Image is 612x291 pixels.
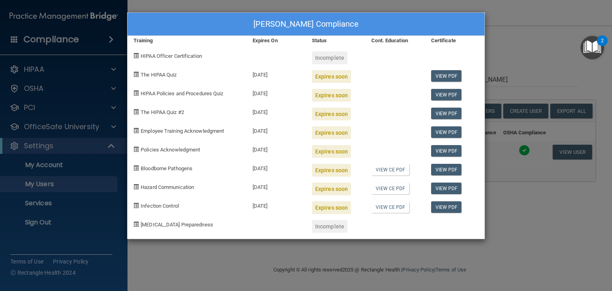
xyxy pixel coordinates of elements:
a: View PDF [431,89,462,100]
a: View PDF [431,201,462,213]
div: [DATE] [247,139,306,158]
div: Certificate [425,36,484,45]
div: Incomplete [312,51,347,64]
div: Status [306,36,365,45]
div: Expires soon [312,201,351,214]
a: View PDF [431,70,462,82]
button: Open Resource Center, 2 new notifications [581,36,604,59]
span: Employee Training Acknowledgment [141,128,224,134]
div: Expires soon [312,145,351,158]
span: HIPAA Officer Certification [141,53,202,59]
div: [DATE] [247,102,306,120]
div: [DATE] [247,120,306,139]
div: [DATE] [247,195,306,214]
div: Expires soon [312,164,351,177]
span: HIPAA Policies and Procedures Quiz [141,90,223,96]
span: [MEDICAL_DATA] Preparedness [141,222,213,228]
a: View CE PDF [371,201,409,213]
div: Cont. Education [365,36,425,45]
span: Policies Acknowledgment [141,147,200,153]
a: View PDF [431,145,462,157]
div: Expires soon [312,108,351,120]
div: 2 [601,41,604,51]
a: View PDF [431,164,462,175]
span: The HIPAA Quiz #2 [141,109,184,115]
div: Training [127,36,247,45]
div: [DATE] [247,177,306,195]
a: View PDF [431,183,462,194]
div: Expires soon [312,126,351,139]
div: [PERSON_NAME] Compliance [127,13,484,36]
div: Expires soon [312,70,351,83]
span: Hazard Communication [141,184,194,190]
span: Bloodborne Pathogens [141,165,192,171]
div: [DATE] [247,64,306,83]
a: View CE PDF [371,164,409,175]
a: View CE PDF [371,183,409,194]
div: [DATE] [247,83,306,102]
div: Expires soon [312,183,351,195]
div: Incomplete [312,220,347,233]
div: [DATE] [247,158,306,177]
div: Expires soon [312,89,351,102]
span: Infection Control [141,203,179,209]
div: Expires On [247,36,306,45]
a: View PDF [431,108,462,119]
span: The HIPAA Quiz [141,72,177,78]
a: View PDF [431,126,462,138]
